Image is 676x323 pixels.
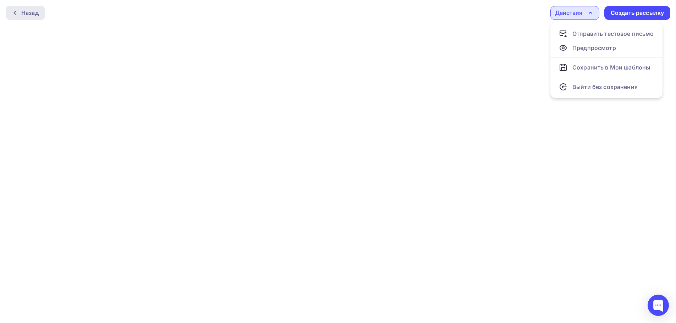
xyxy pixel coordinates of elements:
div: Отправить тестовое письмо [572,29,654,38]
div: Назад [21,9,39,17]
button: Действия [550,6,599,20]
div: Сохранить в Мои шаблоны [572,63,650,72]
div: Выйти без сохранения [572,83,638,91]
ul: Действия [550,22,663,98]
div: Создать рассылку [611,9,664,17]
div: Предпросмотр [572,44,616,52]
div: Действия [555,9,582,17]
